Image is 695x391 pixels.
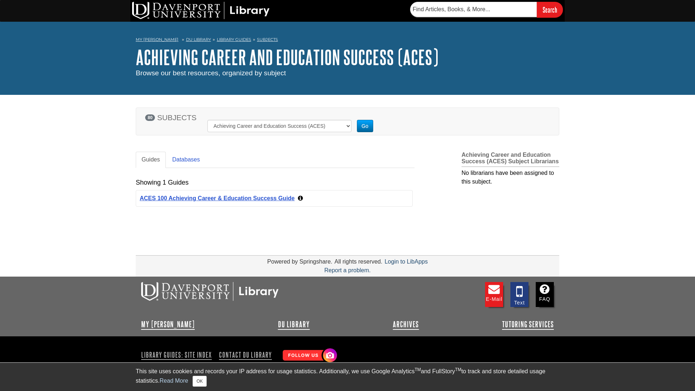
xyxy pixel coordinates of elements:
[136,367,559,387] div: This site uses cookies and records your IP address for usage statistics. Additionally, we use Goo...
[167,152,206,168] a: Databases
[136,143,559,211] section: Content by Subject
[141,320,195,329] a: My [PERSON_NAME]
[257,37,278,42] a: Subjects
[510,282,528,307] a: Text
[414,367,421,372] sup: TM
[266,258,333,265] div: Powered by Springshare.
[217,37,251,42] a: Library Guides
[462,167,559,186] div: No librarians have been assigned to this subject.
[485,282,503,307] a: E-mail
[455,367,461,372] sup: TM
[393,320,419,329] a: Archives
[136,179,189,186] h2: Showing 1 Guides
[216,349,275,361] a: Contact DU Library
[136,152,166,168] a: Guides
[141,282,279,301] img: DU Libraries
[502,320,554,329] a: Tutoring Services
[136,98,559,143] section: Subject Search Bar
[537,2,563,17] input: Search
[357,120,373,132] button: Go
[384,258,427,265] a: Login to LibApps
[145,114,155,121] span: 80
[136,37,178,43] a: My [PERSON_NAME]
[193,376,207,387] button: Close
[140,195,295,201] a: ACES 100 Achieving Career & Education Success Guide
[279,345,339,366] img: Follow Us! Instagram
[410,2,537,17] input: Find Articles, Books, & More...
[157,113,197,122] span: SUBJECTS
[186,37,211,42] a: DU Library
[324,267,371,273] a: Report a problem.
[136,35,559,46] nav: breadcrumb
[132,2,270,19] img: DU Library
[136,68,559,79] div: Browse our best resources, organized by subject
[136,46,559,68] h1: Achieving Career and Education Success (ACES)
[141,349,215,361] a: Library Guides: Site Index
[333,258,384,265] div: All rights reserved.
[462,152,559,167] h2: Achieving Career and Education Success (ACES) Subject Librarians
[410,2,563,17] form: Searches DU Library's articles, books, and more
[278,320,310,329] a: DU Library
[536,282,554,307] a: FAQ
[160,378,188,384] a: Read More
